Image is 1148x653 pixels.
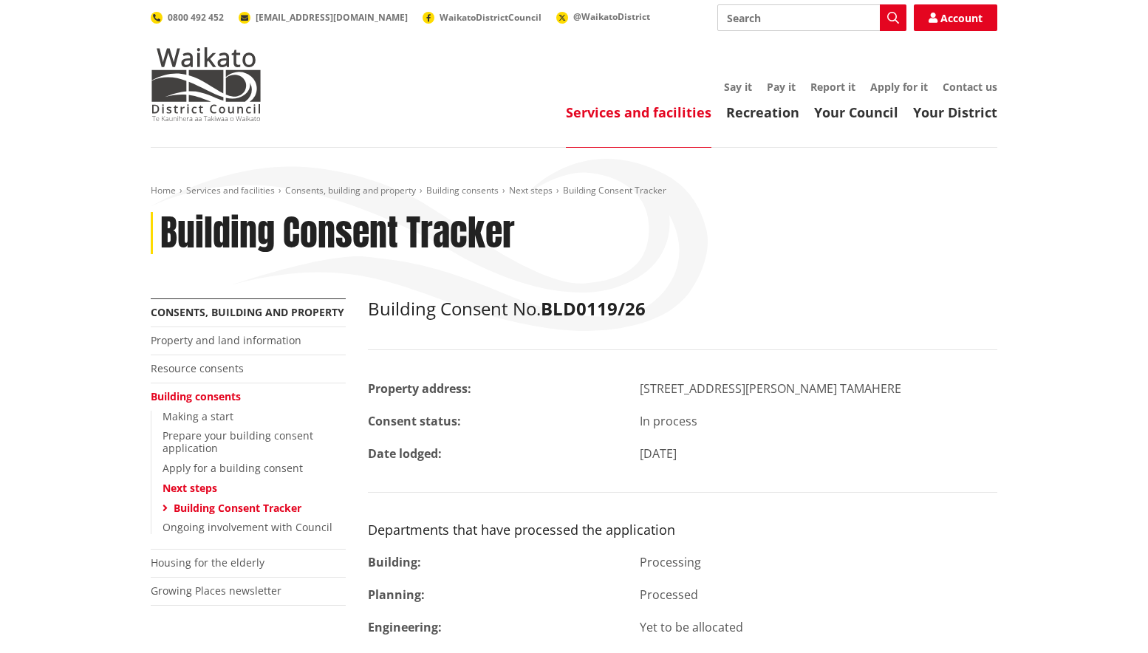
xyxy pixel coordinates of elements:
[368,445,442,462] strong: Date lodged:
[239,11,408,24] a: [EMAIL_ADDRESS][DOMAIN_NAME]
[163,481,217,495] a: Next steps
[368,380,471,397] strong: Property address:
[151,361,244,375] a: Resource consents
[151,555,264,570] a: Housing for the elderly
[151,185,997,197] nav: breadcrumb
[509,184,553,196] a: Next steps
[717,4,906,31] input: Search input
[151,584,281,598] a: Growing Places newsletter
[556,10,650,23] a: @WaikatoDistrict
[767,80,796,94] a: Pay it
[573,10,650,23] span: @WaikatoDistrict
[368,587,425,603] strong: Planning:
[160,212,515,255] h1: Building Consent Tracker
[563,184,666,196] span: Building Consent Tracker
[423,11,541,24] a: WaikatoDistrictCouncil
[810,80,855,94] a: Report it
[368,554,421,570] strong: Building:
[629,553,1009,571] div: Processing
[426,184,499,196] a: Building consents
[285,184,416,196] a: Consents, building and property
[914,4,997,31] a: Account
[814,103,898,121] a: Your Council
[629,618,1009,636] div: Yet to be allocated
[566,103,711,121] a: Services and facilities
[440,11,541,24] span: WaikatoDistrictCouncil
[163,409,233,423] a: Making a start
[174,501,301,515] a: Building Consent Tracker
[629,445,1009,462] div: [DATE]
[256,11,408,24] span: [EMAIL_ADDRESS][DOMAIN_NAME]
[151,47,262,121] img: Waikato District Council - Te Kaunihera aa Takiwaa o Waikato
[913,103,997,121] a: Your District
[726,103,799,121] a: Recreation
[629,412,1009,430] div: In process
[368,619,442,635] strong: Engineering:
[541,296,646,321] strong: BLD0119/26
[368,522,997,539] h3: Departments that have processed the application
[151,389,241,403] a: Building consents
[163,520,332,534] a: Ongoing involvement with Council
[151,333,301,347] a: Property and land information
[629,586,1009,604] div: Processed
[943,80,997,94] a: Contact us
[151,11,224,24] a: 0800 492 452
[724,80,752,94] a: Say it
[368,413,461,429] strong: Consent status:
[629,380,1009,397] div: [STREET_ADDRESS][PERSON_NAME] TAMAHERE
[151,305,344,319] a: Consents, building and property
[163,428,313,455] a: Prepare your building consent application
[168,11,224,24] span: 0800 492 452
[186,184,275,196] a: Services and facilities
[368,298,997,320] h2: Building Consent No.
[163,461,303,475] a: Apply for a building consent
[151,184,176,196] a: Home
[870,80,928,94] a: Apply for it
